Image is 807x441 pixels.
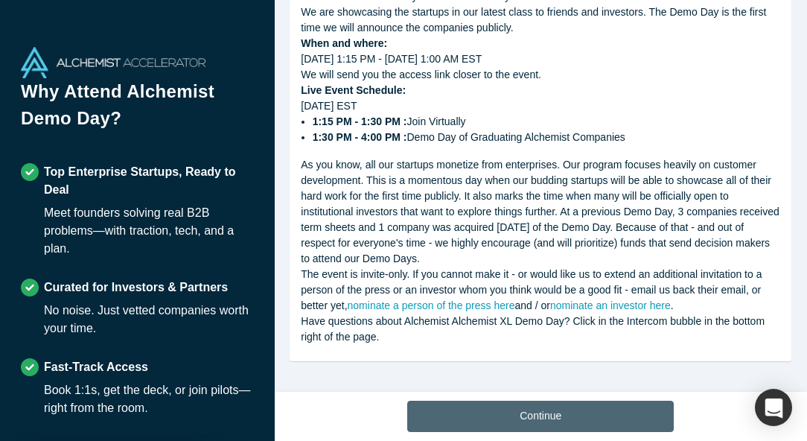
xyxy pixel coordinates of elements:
div: Meet founders solving real B2B problems—with traction, tech, and a plan. [44,204,254,258]
div: We are showcasing the startups in our latest class to friends and investors. The Demo Day is the ... [301,4,780,36]
li: Join Virtually [313,114,781,130]
div: [DATE] 1:15 PM - [DATE] 1:00 AM EST [301,51,780,67]
strong: When and where: [301,37,387,49]
strong: Top Enterprise Startups, Ready to Deal [44,165,236,196]
div: [DATE] EST [301,98,780,145]
div: The event is invite-only. If you cannot make it - or would like us to extend an additional invita... [301,267,780,314]
a: nominate an investor here [550,299,671,311]
div: Have questions about Alchemist Alchemist XL Demo Day? Click in the Intercom bubble in the bottom ... [301,314,780,345]
a: nominate a person of the press here [348,299,515,311]
li: Demo Day of Graduating Alchemist Companies [313,130,781,145]
strong: Live Event Schedule: [301,84,406,96]
h1: Why Attend Alchemist Demo Day? [21,78,254,142]
strong: Curated for Investors & Partners [44,281,228,294]
div: Book 1:1s, get the deck, or join pilots—right from the room. [44,381,254,417]
div: As you know, all our startups monetize from enterprises. Our program focuses heavily on customer ... [301,157,780,267]
strong: 1:30 PM - 4:00 PM : [313,131,407,143]
img: Alchemist Accelerator Logo [21,47,205,78]
button: Continue [407,401,674,432]
strong: 1:15 PM - 1:30 PM : [313,115,407,127]
strong: Fast-Track Access [44,361,148,373]
div: No noise. Just vetted companies worth your time. [44,302,254,337]
div: We will send you the access link closer to the event. [301,67,780,83]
